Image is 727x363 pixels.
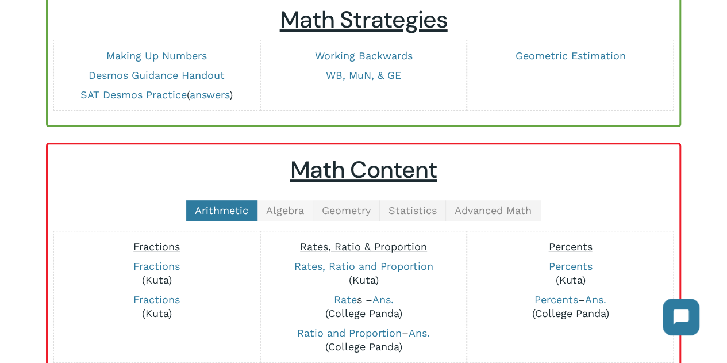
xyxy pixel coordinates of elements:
p: (Kuta) [267,259,461,287]
span: Percents [548,240,592,253]
a: Working Backwards [315,49,413,62]
span: Advanced Math [455,204,532,216]
a: Percents [548,260,592,272]
a: WB, MuN, & GE [326,69,401,81]
a: Rate [334,293,357,305]
p: s – (College Panda) [267,293,461,320]
p: (Kuta) [473,259,667,287]
iframe: Chatbot [651,287,711,347]
a: answers [190,89,229,101]
span: Statistics [388,204,437,216]
a: Algebra [257,200,313,221]
p: (Kuta) [60,293,254,320]
span: Geometry [322,204,371,216]
p: – (College Panda) [473,293,667,320]
a: Making Up Numbers [106,49,207,62]
u: Math Content [290,155,437,185]
a: Fractions [133,260,180,272]
span: Algebra [266,204,304,216]
a: Ans. [372,293,394,305]
a: Rates, Ratio and Proportion [294,260,433,272]
p: ( ) [60,88,254,102]
a: SAT Desmos Practice [80,89,187,101]
span: Fractions [133,240,180,253]
p: (Kuta) [60,259,254,287]
p: – (College Panda) [267,326,461,354]
a: Geometric Estimation [515,49,625,62]
a: Arithmetic [186,200,257,221]
u: Math Strategies [280,5,448,35]
span: Arithmetic [195,204,248,216]
a: Ans. [585,293,606,305]
a: Percents [534,293,578,305]
a: Geometry [313,200,380,221]
span: Rates, Ratio & Proportion [300,240,427,253]
a: Statistics [380,200,446,221]
a: Desmos Guidance Handout [89,69,225,81]
a: Ratio and Proportion [297,327,402,339]
a: Ans. [409,327,430,339]
a: Fractions [133,293,180,305]
a: Advanced Math [446,200,541,221]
